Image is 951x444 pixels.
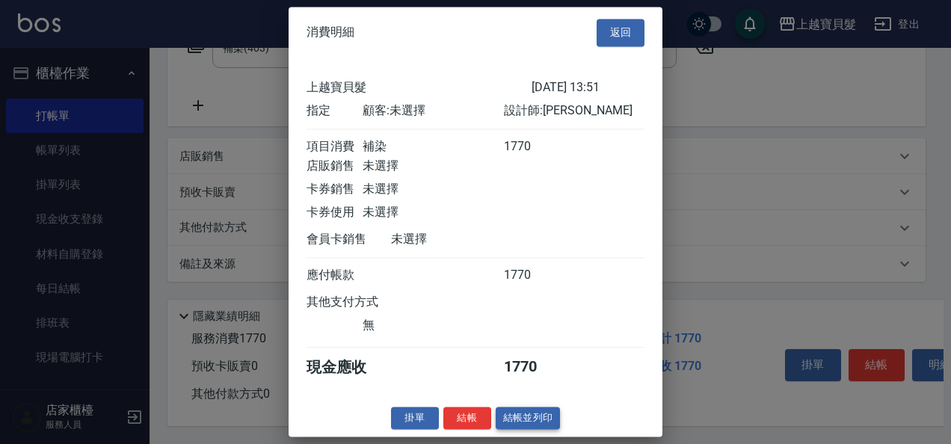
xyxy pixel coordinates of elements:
div: 項目消費 [307,139,363,155]
div: 應付帳款 [307,268,363,283]
button: 返回 [597,19,644,46]
div: 上越寶貝髮 [307,80,532,96]
span: 消費明細 [307,25,354,40]
div: 未選擇 [391,232,532,247]
div: 未選擇 [363,158,503,174]
button: 掛單 [391,407,439,430]
div: 會員卡銷售 [307,232,391,247]
button: 結帳並列印 [496,407,561,430]
div: 未選擇 [363,182,503,197]
div: 1770 [504,357,560,377]
div: 1770 [504,139,560,155]
div: 未選擇 [363,205,503,221]
div: 補染 [363,139,503,155]
div: 無 [363,318,503,333]
div: 其他支付方式 [307,295,419,310]
button: 結帳 [443,407,491,430]
div: 現金應收 [307,357,391,377]
div: 店販銷售 [307,158,363,174]
div: 卡券使用 [307,205,363,221]
div: 指定 [307,103,363,119]
div: [DATE] 13:51 [532,80,644,96]
div: 顧客: 未選擇 [363,103,503,119]
div: 卡券銷售 [307,182,363,197]
div: 設計師: [PERSON_NAME] [504,103,644,119]
div: 1770 [504,268,560,283]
